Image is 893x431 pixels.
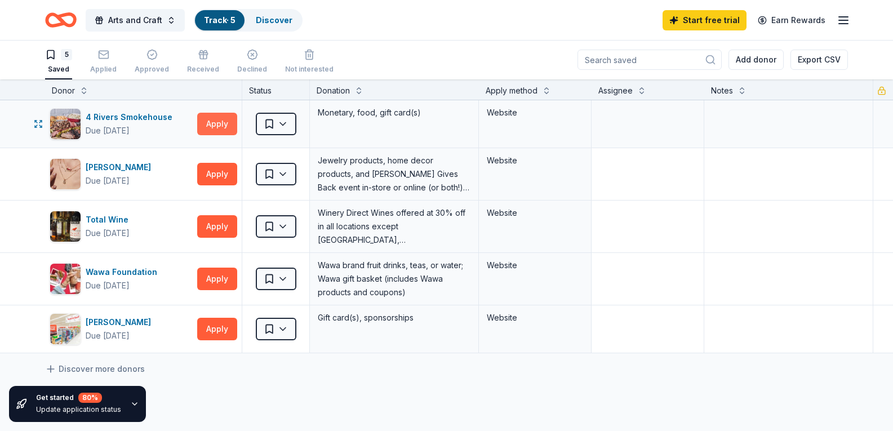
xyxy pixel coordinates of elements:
[50,211,193,242] button: Image for Total WineTotal WineDue [DATE]
[86,174,130,188] div: Due [DATE]
[317,105,472,121] div: Monetary, food, gift card(s)
[50,108,193,140] button: Image for 4 Rivers Smokehouse4 Rivers SmokehouseDue [DATE]
[45,45,72,79] button: 5Saved
[728,50,784,70] button: Add donor
[194,9,303,32] button: Track· 5Discover
[50,109,81,139] img: Image for 4 Rivers Smokehouse
[86,279,130,292] div: Due [DATE]
[187,45,219,79] button: Received
[135,65,169,74] div: Approved
[487,311,583,325] div: Website
[86,161,156,174] div: [PERSON_NAME]
[135,45,169,79] button: Approved
[45,7,77,33] a: Home
[90,65,117,74] div: Applied
[285,45,334,79] button: Not interested
[790,50,848,70] button: Export CSV
[45,362,145,376] a: Discover more donors
[317,205,472,248] div: Winery Direct Wines offered at 30% off in all locations except [GEOGRAPHIC_DATA], [GEOGRAPHIC_DAT...
[197,113,237,135] button: Apply
[61,49,72,60] div: 5
[711,84,733,97] div: Notes
[50,263,193,295] button: Image for Wawa FoundationWawa FoundationDue [DATE]
[242,79,310,100] div: Status
[90,45,117,79] button: Applied
[86,226,130,240] div: Due [DATE]
[36,405,121,414] div: Update application status
[197,268,237,290] button: Apply
[751,10,832,30] a: Earn Rewards
[204,15,236,25] a: Track· 5
[52,84,75,97] div: Donor
[487,106,583,119] div: Website
[50,264,81,294] img: Image for Wawa Foundation
[598,84,633,97] div: Assignee
[50,158,193,190] button: Image for Kendra Scott[PERSON_NAME]Due [DATE]
[45,65,72,74] div: Saved
[197,163,237,185] button: Apply
[86,110,177,124] div: 4 Rivers Smokehouse
[197,318,237,340] button: Apply
[487,154,583,167] div: Website
[197,215,237,238] button: Apply
[86,329,130,343] div: Due [DATE]
[86,316,156,329] div: [PERSON_NAME]
[256,15,292,25] a: Discover
[285,65,334,74] div: Not interested
[317,153,472,195] div: Jewelry products, home decor products, and [PERSON_NAME] Gives Back event in-store or online (or ...
[50,159,81,189] img: Image for Kendra Scott
[50,314,81,344] img: Image for Winn-Dixie
[36,393,121,403] div: Get started
[663,10,747,30] a: Start free trial
[86,265,162,279] div: Wawa Foundation
[187,65,219,74] div: Received
[486,84,537,97] div: Apply method
[78,393,102,403] div: 80 %
[86,124,130,137] div: Due [DATE]
[317,257,472,300] div: Wawa brand fruit drinks, teas, or water; Wawa gift basket (includes Wawa products and coupons)
[317,310,472,326] div: Gift card(s), sponsorships
[50,211,81,242] img: Image for Total Wine
[487,259,583,272] div: Website
[108,14,162,27] span: Arts and Craft
[487,206,583,220] div: Website
[317,84,350,97] div: Donation
[577,50,722,70] input: Search saved
[237,65,267,74] div: Declined
[50,313,193,345] button: Image for Winn-Dixie[PERSON_NAME]Due [DATE]
[237,45,267,79] button: Declined
[86,9,185,32] button: Arts and Craft
[86,213,133,226] div: Total Wine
